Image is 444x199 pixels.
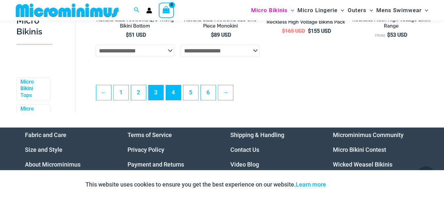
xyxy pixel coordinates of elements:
span: Menu Toggle [422,2,428,19]
span: $ [308,28,311,34]
span: From: [375,33,386,38]
a: Video Blog [230,161,259,168]
a: Terms of Service [128,131,172,138]
a: Page 5 [183,85,198,100]
bdi: 155 USD [308,28,331,34]
bdi: 89 USD [211,32,231,38]
a: Microminimus Community [333,131,404,138]
nav: Menu [230,128,317,172]
span: Micro Lingerie [297,2,338,19]
span: Outers [348,2,366,19]
aside: Footer Widget 1 [25,128,111,172]
a: View Shopping Cart, empty [159,3,174,18]
a: Payment and Returns [128,161,184,168]
a: Account icon link [146,8,152,13]
a: Fabric and Care [25,131,66,138]
a: Shipping & Handling [230,131,284,138]
a: ← [96,85,111,100]
p: This website uses cookies to ensure you get the best experience on our website. [85,180,326,189]
nav: Menu [333,128,419,172]
a: Micro Bikini Bottoms [20,106,45,126]
a: Learn more [296,181,326,188]
a: Micro BikinisMenu ToggleMenu Toggle [249,2,296,19]
a: Page 1 [114,85,129,100]
span: Menu Toggle [288,2,294,19]
h2: Havana Club Fireworks 820 One Piece Monokini [181,17,260,29]
span: $ [387,32,390,38]
aside: Footer Widget 2 [128,128,214,172]
span: $ [211,32,214,38]
a: Havana Club Fireworks 478 Thong Bikini Bottom [96,17,175,31]
span: Micro Bikinis [251,2,288,19]
a: Size and Style [25,146,62,153]
a: Reckless High Voltage Bikinis Pack [266,19,345,28]
bdi: 165 USD [282,28,305,34]
a: Micro Bikini Contest [333,146,386,153]
img: MM SHOP LOGO FLAT [13,3,121,18]
a: Reckless Mesh High Voltage Bikini Range [352,17,431,31]
nav: Product Pagination [96,85,431,104]
a: Mens SwimwearMenu ToggleMenu Toggle [375,2,430,19]
a: Page 2 [131,85,146,100]
a: Micro LingerieMenu ToggleMenu Toggle [296,2,346,19]
span: $ [282,28,285,34]
h2: Havana Club Fireworks 478 Thong Bikini Bottom [96,17,175,29]
a: Page 6 [201,85,216,100]
nav: Site Navigation [248,1,431,20]
a: About Microminimus [25,161,81,168]
a: Search icon link [134,6,140,14]
nav: Menu [128,128,214,172]
span: $ [126,32,129,38]
a: Wicked Weasel Bikinis [333,161,392,168]
h2: Reckless Mesh High Voltage Bikini Range [352,17,431,29]
button: Accept [331,177,359,192]
span: Page 3 [149,85,163,100]
bdi: 51 USD [126,32,146,38]
a: Privacy Policy [128,146,164,153]
a: → [218,85,233,100]
h2: Reckless High Voltage Bikinis Pack [266,19,345,25]
a: Havana Club Fireworks 820 One Piece Monokini [181,17,260,31]
a: OutersMenu ToggleMenu Toggle [346,2,375,19]
span: Mens Swimwear [376,2,422,19]
aside: Footer Widget 4 [333,128,419,172]
aside: Footer Widget 3 [230,128,317,172]
h3: Micro Bikinis [16,4,53,37]
a: Micro Bikini Tops [20,79,45,99]
nav: Menu [25,128,111,172]
span: Menu Toggle [338,2,344,19]
bdi: 53 USD [387,32,407,38]
a: Contact Us [230,146,259,153]
a: Page 4 [166,85,181,100]
span: Menu Toggle [366,2,373,19]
